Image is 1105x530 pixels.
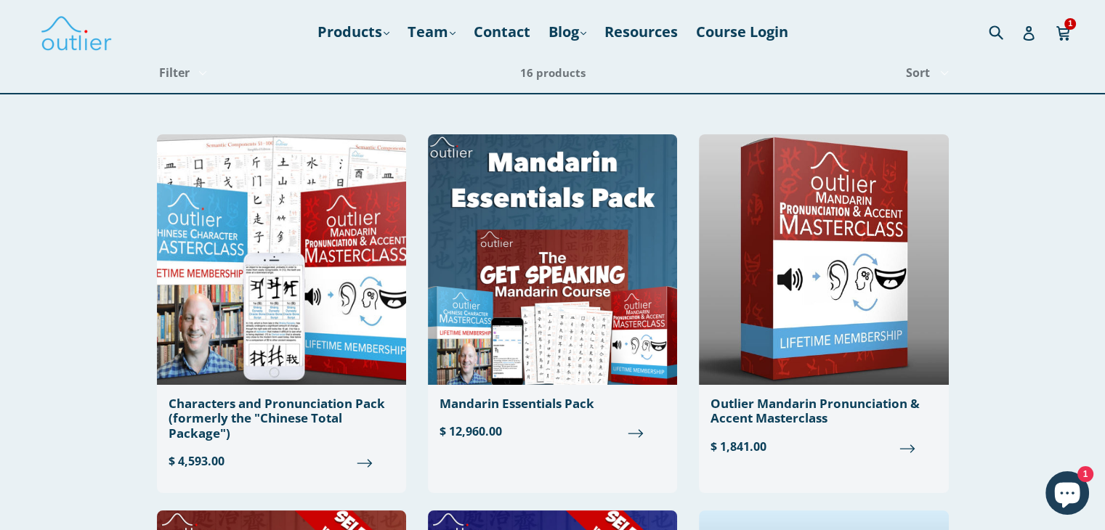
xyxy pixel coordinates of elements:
a: Course Login [689,19,796,45]
div: Outlier Mandarin Pronunciation & Accent Masterclass [711,396,936,426]
inbox-online-store-chat: Shopify online store chat [1041,471,1093,518]
a: Outlier Mandarin Pronunciation & Accent Masterclass $ 1,841.00 [699,134,948,467]
span: $ 4,593.00 [169,452,394,470]
a: Mandarin Essentials Pack $ 12,960.00 [428,134,677,452]
a: Resources [597,19,685,45]
img: Mandarin Essentials Pack [428,134,677,385]
div: Mandarin Essentials Pack [440,396,665,411]
a: Team [400,19,463,45]
a: Characters and Pronunciation Pack (formerly the "Chinese Total Package") $ 4,593.00 [157,134,406,481]
img: Outlier Linguistics [40,11,113,53]
img: Outlier Mandarin Pronunciation & Accent Masterclass Outlier Linguistics [699,134,948,385]
a: Products [310,19,397,45]
span: 1 [1064,18,1076,29]
a: 1 [1056,15,1072,49]
span: 16 products [520,65,586,80]
div: Characters and Pronunciation Pack (formerly the "Chinese Total Package") [169,396,394,441]
a: Contact [466,19,538,45]
span: $ 1,841.00 [711,438,936,455]
img: Chinese Total Package Outlier Linguistics [157,134,406,385]
span: $ 12,960.00 [440,423,665,440]
a: Blog [541,19,594,45]
input: Search [985,17,1025,46]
